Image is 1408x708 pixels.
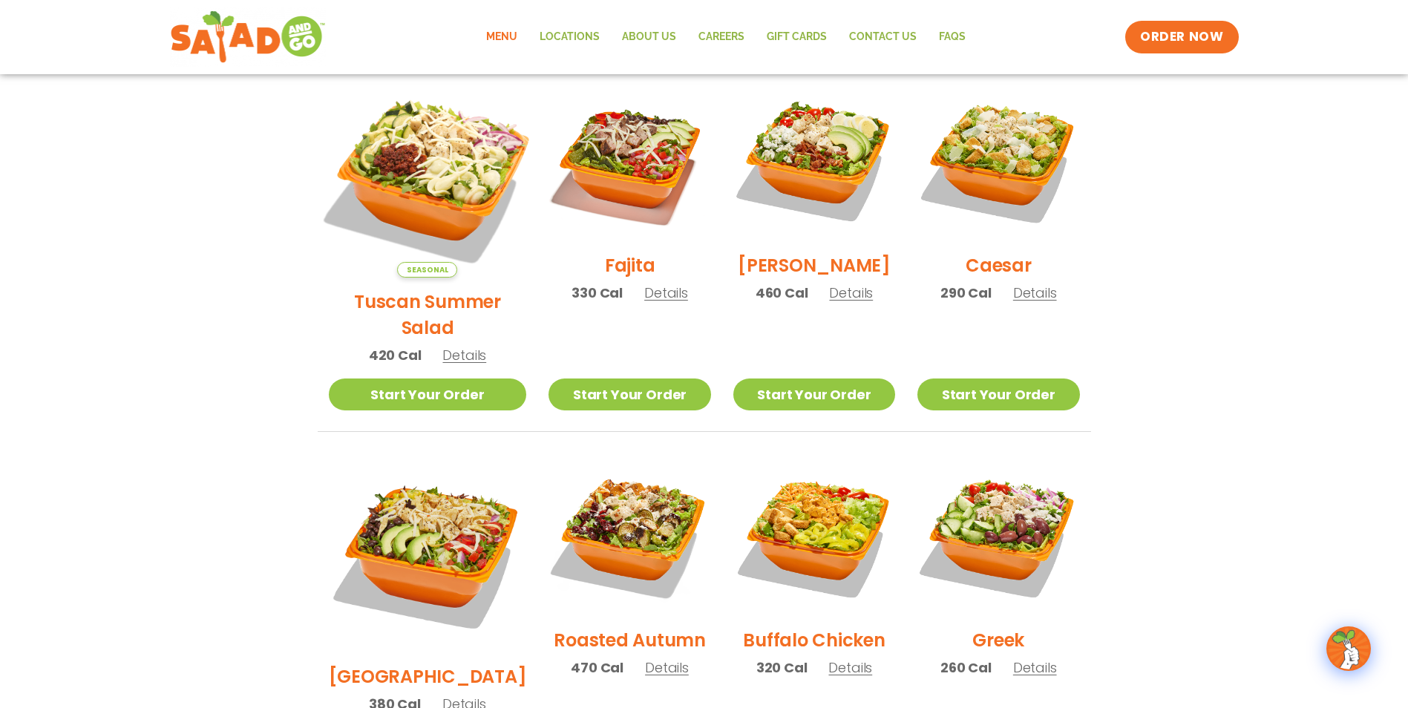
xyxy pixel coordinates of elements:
img: new-SAG-logo-768×292 [170,7,327,67]
span: 460 Cal [756,283,808,303]
h2: Buffalo Chicken [743,627,885,653]
img: Product photo for Caesar Salad [917,79,1079,241]
span: Details [1013,283,1057,302]
span: Details [829,283,873,302]
a: Start Your Order [733,378,895,410]
span: 330 Cal [572,283,623,303]
h2: Roasted Autumn [554,627,706,653]
h2: Greek [972,627,1024,653]
h2: [GEOGRAPHIC_DATA] [329,663,527,689]
img: Product photo for Cobb Salad [733,79,895,241]
h2: Tuscan Summer Salad [329,289,527,341]
img: Product photo for Roasted Autumn Salad [549,454,710,616]
a: About Us [611,20,687,54]
a: Start Your Order [549,378,710,410]
a: Start Your Order [917,378,1079,410]
a: Start Your Order [329,378,527,410]
img: Product photo for Tuscan Summer Salad [311,62,543,295]
img: Product photo for Fajita Salad [549,79,710,241]
nav: Menu [475,20,977,54]
span: Details [1013,658,1057,677]
a: ORDER NOW [1125,21,1238,53]
h2: [PERSON_NAME] [738,252,891,278]
a: FAQs [928,20,977,54]
span: Details [828,658,872,677]
h2: Fajita [605,252,655,278]
span: 320 Cal [756,658,808,678]
span: 260 Cal [940,658,992,678]
a: Menu [475,20,528,54]
a: Locations [528,20,611,54]
span: Details [442,346,486,364]
img: Product photo for Greek Salad [917,454,1079,616]
span: 290 Cal [940,283,992,303]
img: Product photo for Buffalo Chicken Salad [733,454,895,616]
span: 470 Cal [571,658,623,678]
a: Careers [687,20,756,54]
img: wpChatIcon [1328,628,1369,669]
span: Seasonal [397,262,457,278]
a: Contact Us [838,20,928,54]
h2: Caesar [966,252,1032,278]
span: 420 Cal [369,345,422,365]
span: Details [644,283,688,302]
span: Details [645,658,689,677]
a: GIFT CARDS [756,20,838,54]
img: Product photo for BBQ Ranch Salad [329,454,527,652]
span: ORDER NOW [1140,28,1223,46]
